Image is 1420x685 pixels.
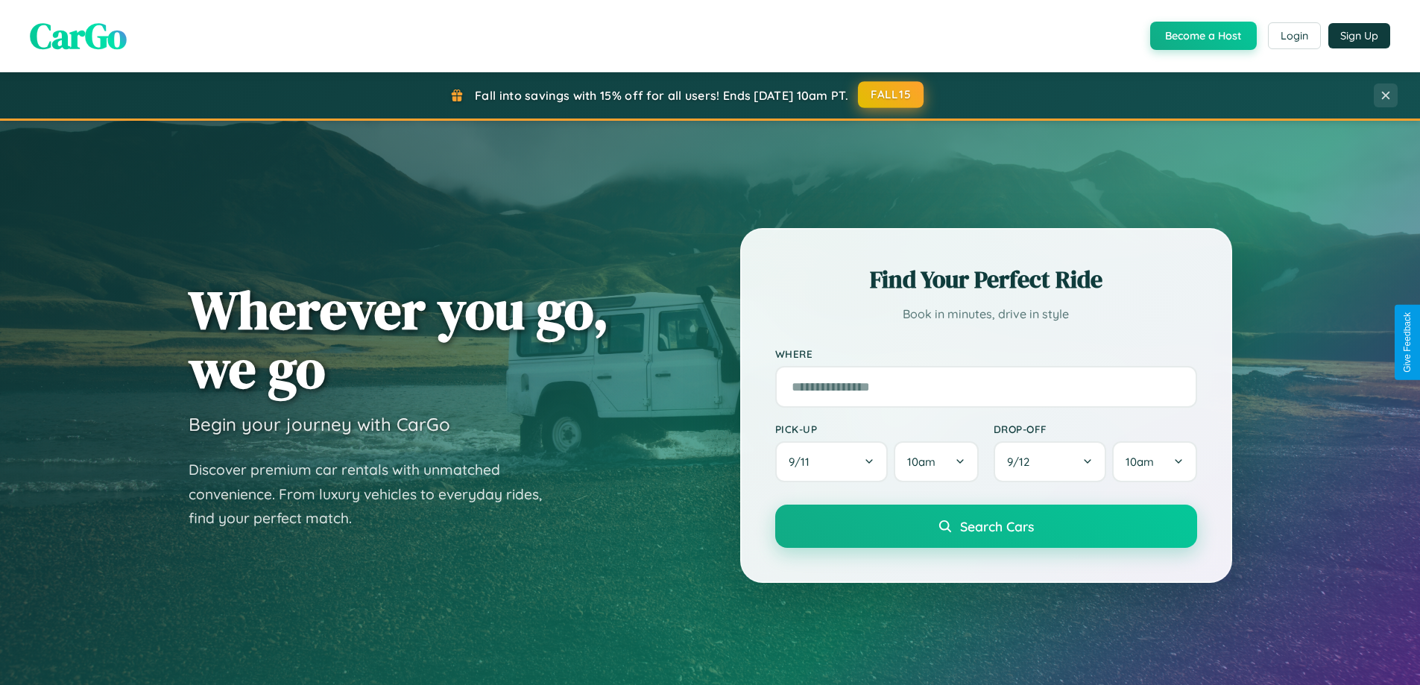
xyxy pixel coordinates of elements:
span: 10am [907,455,935,469]
h3: Begin your journey with CarGo [189,413,450,435]
span: 9 / 12 [1007,455,1037,469]
span: Search Cars [960,518,1034,534]
button: Search Cars [775,505,1197,548]
span: CarGo [30,11,127,60]
span: 9 / 11 [789,455,817,469]
p: Book in minutes, drive in style [775,303,1197,325]
button: 9/11 [775,441,889,482]
h2: Find Your Perfect Ride [775,263,1197,296]
button: 10am [1112,441,1196,482]
p: Discover premium car rentals with unmatched convenience. From luxury vehicles to everyday rides, ... [189,458,561,531]
button: FALL15 [858,81,924,108]
label: Pick-up [775,423,979,435]
button: Become a Host [1150,22,1257,50]
div: Give Feedback [1402,312,1413,373]
span: Fall into savings with 15% off for all users! Ends [DATE] 10am PT. [475,88,848,103]
button: Sign Up [1328,23,1390,48]
button: 9/12 [994,441,1107,482]
label: Where [775,347,1197,360]
h1: Wherever you go, we go [189,280,609,398]
span: 10am [1126,455,1154,469]
button: 10am [894,441,978,482]
button: Login [1268,22,1321,49]
label: Drop-off [994,423,1197,435]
